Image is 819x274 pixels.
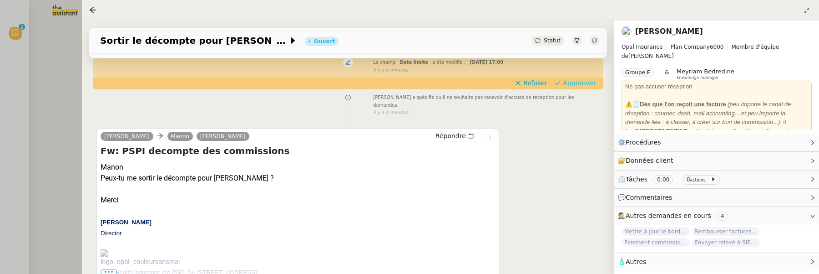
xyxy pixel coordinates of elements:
a: [PERSON_NAME] [197,132,249,140]
h4: Fw: PSPI decompte des commissions [101,145,495,157]
span: 🧴 [618,258,646,265]
nz-tag: 0:00 [653,175,673,184]
span: 💬 [618,194,676,201]
span: Plan Company [670,44,709,50]
a: Manon [167,132,193,140]
span: Paiement commission [PERSON_NAME] [622,238,690,247]
div: ⏲️Tâches 0:00 0actions [614,171,819,188]
div: Peux-tu me sortir le décompte pour [PERSON_NAME] ? [101,173,495,184]
a: [PERSON_NAME] [635,27,703,36]
button: Répondre [432,131,477,141]
div: Ne pas accuser réception [625,82,808,91]
span: Statut [544,37,561,44]
span: [PERSON_NAME] a spécifié qu'il ne souhaite pas recevoir d'accusé de réception pour les demandes. [373,94,600,109]
span: Refuser [523,78,547,88]
span: 0 [687,176,690,183]
span: 🕵️ [618,212,732,219]
button: Approuver [551,78,600,88]
span: Approuver [563,78,596,88]
img: users%2FWH1OB8fxGAgLOjAz1TtlPPgOcGL2%2Favatar%2F32e28291-4026-4208-b892-04f74488d877 [622,26,632,36]
span: & [665,68,669,80]
span: Le champ [373,60,395,65]
span: ⚙️ [618,137,665,148]
div: Merci [101,195,495,206]
span: Procédures [626,139,661,146]
span: Données client [626,157,673,164]
div: 💬Commentaires [614,189,819,207]
img: logo_opal_couleursansmarges [101,249,180,267]
strong: mettre à jour en fonction [635,128,757,134]
app-user-label: Knowledge manager [677,68,734,80]
div: Manon [101,162,495,173]
div: ⚙️Procédures [614,134,819,151]
span: Meyriam Bedredine [677,68,734,75]
div: ⚠️🧾 : il faut : police + prime + courtage + classer dans Brokin + classer dans Drive dossier Fact... [625,100,808,153]
span: Tâches [626,176,647,183]
span: Sortir le décompte pour [PERSON_NAME] [100,36,288,45]
small: actions [690,177,706,182]
span: Autres [626,258,646,265]
span: il y a 4 minutes [373,109,408,117]
span: ⏲️ [618,176,723,183]
span: Date limite [400,60,428,65]
span: [PERSON_NAME] [622,42,812,61]
span: Répondre [435,131,466,140]
nz-tag: 4 [717,212,728,221]
span: 🔐 [618,155,677,166]
nz-tag: Groupe E [622,68,654,77]
b: [PERSON_NAME] [101,219,152,226]
span: Envoyer relevé à SIP pour [PERSON_NAME] [692,238,760,247]
span: a été modifié : [433,60,466,65]
span: Knowledge manager [677,75,719,80]
div: 🔐Données client [614,152,819,170]
em: (peu importe le canal de réception : courrier, dash, mail accounting... et peu importe la demande... [625,101,791,125]
span: il y a 4 minutes [373,67,408,74]
span: Opal Insurance [622,44,662,50]
div: 🧴Autres [614,253,819,271]
div: 🕵️Autres demandes en cours 4 [614,207,819,225]
a: [PERSON_NAME] [101,132,153,140]
span: Autres demandes en cours [626,212,711,219]
div: Ouvert [314,39,335,44]
span: Mettre à jour le bordereau de juin [622,227,690,236]
span: 6000 [710,44,724,50]
span: Director [101,230,122,237]
span: Commentaires [626,194,672,201]
u: IMPERATIVEMENT [635,128,688,134]
button: Refuser [511,78,551,88]
span: [DATE] 17:00 [470,60,503,65]
u: Dès que l'on reçoit une facture [640,101,726,108]
span: Rembourser factures et mettre à jour Excel [692,227,760,236]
